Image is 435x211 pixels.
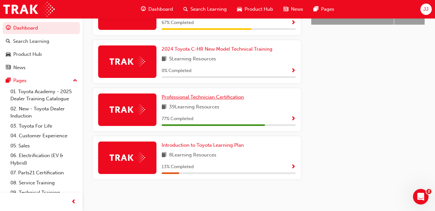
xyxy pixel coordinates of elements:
[291,115,296,123] button: Show Progress
[6,52,11,57] span: car-icon
[314,5,318,13] span: pages-icon
[162,103,166,111] span: book-icon
[136,3,178,16] a: guage-iconDashboard
[13,38,49,45] div: Search Learning
[73,77,77,85] span: up-icon
[162,94,244,100] span: Professional Technician Certification
[291,116,296,122] span: Show Progress
[426,189,431,194] span: 2
[13,51,42,58] div: Product Hub
[162,55,166,63] span: book-icon
[109,105,145,115] img: Trak
[162,19,194,27] span: 67 % Completed
[13,64,26,71] div: News
[190,6,227,13] span: Search Learning
[3,75,80,87] button: Pages
[148,6,173,13] span: Dashboard
[8,188,80,198] a: 09. Technical Training
[6,78,11,84] span: pages-icon
[3,2,55,17] img: Trak
[13,77,27,84] div: Pages
[162,67,191,75] span: 0 % Completed
[162,163,194,171] span: 13 % Completed
[178,3,232,16] a: search-iconSearch Learning
[283,5,288,13] span: news-icon
[183,5,188,13] span: search-icon
[291,164,296,170] span: Show Progress
[291,68,296,74] span: Show Progress
[237,5,242,13] span: car-icon
[3,21,80,75] button: DashboardSearch LearningProduct HubNews
[162,151,166,159] span: book-icon
[3,22,80,34] a: Dashboard
[8,87,80,104] a: 01. Toyota Academy - 2025 Dealer Training Catalogue
[3,48,80,60] a: Product Hub
[8,131,80,141] a: 04. Customer Experience
[3,35,80,47] a: Search Learning
[8,178,80,188] a: 08. Service Training
[8,141,80,151] a: 05. Sales
[169,103,219,111] span: 39 Learning Resources
[169,55,216,63] span: 5 Learning Resources
[413,189,429,205] iframe: Intercom live chat
[8,121,80,131] a: 03. Toyota For Life
[6,65,11,71] span: news-icon
[8,151,80,168] a: 06. Electrification (EV & Hybrid)
[8,168,80,178] a: 07. Parts21 Certification
[8,104,80,121] a: 02. New - Toyota Dealer Induction
[308,3,339,16] a: pages-iconPages
[71,198,76,206] span: prev-icon
[162,115,193,123] span: 77 % Completed
[291,20,296,26] span: Show Progress
[420,4,432,15] button: JJ
[3,62,80,74] a: News
[109,56,145,67] img: Trak
[169,151,216,159] span: 8 Learning Resources
[162,142,244,148] span: Introduction to Toyota Learning Plan
[232,3,278,16] a: car-iconProduct Hub
[423,6,429,13] span: JJ
[162,93,246,101] a: Professional Technician Certification
[245,6,273,13] span: Product Hub
[6,39,10,44] span: search-icon
[141,5,146,13] span: guage-icon
[291,6,303,13] span: News
[162,45,275,53] a: 2024 Toyota C-HR New Model Technical Training
[291,19,296,27] button: Show Progress
[109,153,145,163] img: Trak
[321,6,334,13] span: Pages
[6,25,11,31] span: guage-icon
[278,3,308,16] a: news-iconNews
[291,163,296,171] button: Show Progress
[162,142,246,149] a: Introduction to Toyota Learning Plan
[162,46,272,52] span: 2024 Toyota C-HR New Model Technical Training
[291,67,296,75] button: Show Progress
